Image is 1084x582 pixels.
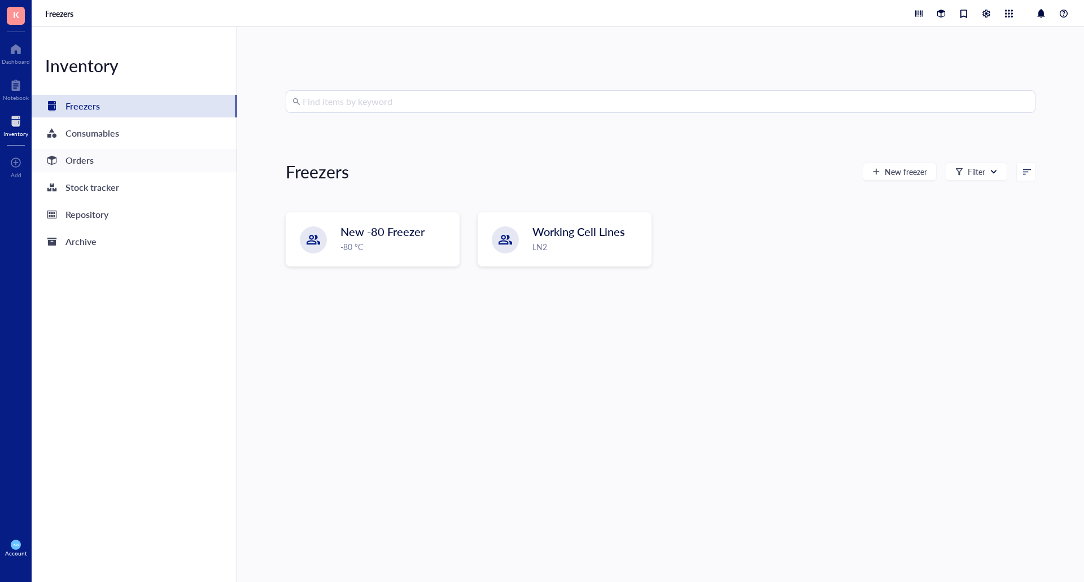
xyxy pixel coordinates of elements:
[885,167,927,176] span: New freezer
[32,230,237,253] a: Archive
[968,165,985,178] div: Filter
[65,125,119,141] div: Consumables
[32,176,237,199] a: Stock tracker
[3,130,28,137] div: Inventory
[3,94,29,101] div: Notebook
[65,207,108,222] div: Repository
[65,234,97,250] div: Archive
[13,7,19,21] span: K
[32,203,237,226] a: Repository
[3,112,28,137] a: Inventory
[863,163,937,181] button: New freezer
[32,54,237,77] div: Inventory
[340,240,452,253] div: -80 °C
[2,58,30,65] div: Dashboard
[65,152,94,168] div: Orders
[286,160,349,183] div: Freezers
[32,122,237,145] a: Consumables
[11,172,21,178] div: Add
[45,8,76,19] a: Freezers
[65,98,100,114] div: Freezers
[532,240,644,253] div: LN2
[32,149,237,172] a: Orders
[32,95,237,117] a: Freezers
[65,180,119,195] div: Stock tracker
[340,224,425,239] span: New -80 Freezer
[2,40,30,65] a: Dashboard
[5,550,27,557] div: Account
[532,224,625,239] span: Working Cell Lines
[3,76,29,101] a: Notebook
[13,542,19,546] span: KW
